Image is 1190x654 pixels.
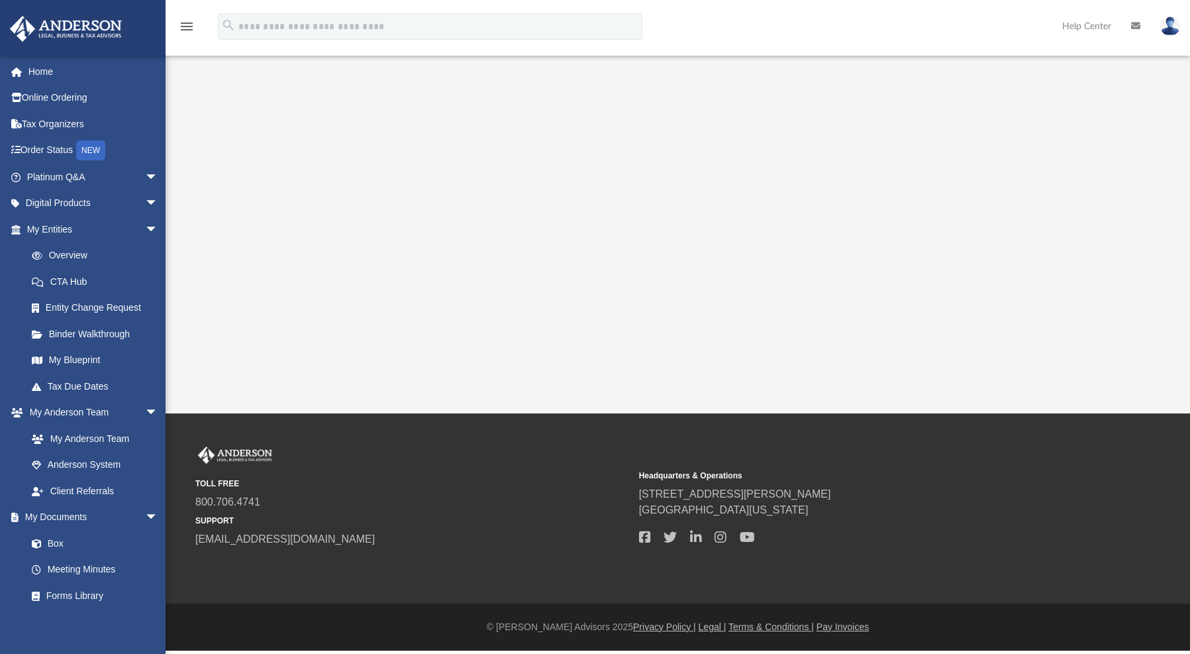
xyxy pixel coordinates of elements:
a: Overview [19,243,178,269]
a: My Anderson Teamarrow_drop_down [9,400,172,426]
a: Client Referrals [19,478,172,504]
a: Anderson System [19,452,172,478]
img: Anderson Advisors Platinum Portal [6,16,126,42]
a: menu [179,25,195,34]
a: My Anderson Team [19,425,165,452]
a: My Documentsarrow_drop_down [9,504,172,531]
a: Order StatusNEW [9,137,178,164]
i: menu [179,19,195,34]
span: arrow_drop_down [145,164,172,191]
span: arrow_drop_down [145,400,172,427]
a: Home [9,58,178,85]
a: [GEOGRAPHIC_DATA][US_STATE] [639,504,809,516]
a: Digital Productsarrow_drop_down [9,190,178,217]
a: Forms Library [19,582,165,609]
small: Headquarters & Operations [639,470,1073,482]
span: arrow_drop_down [145,190,172,217]
a: [EMAIL_ADDRESS][DOMAIN_NAME] [195,533,375,545]
a: Notarize [19,609,172,635]
a: [STREET_ADDRESS][PERSON_NAME] [639,488,831,500]
a: My Blueprint [19,347,172,374]
span: arrow_drop_down [145,504,172,531]
img: Anderson Advisors Platinum Portal [195,447,275,464]
a: Pay Invoices [817,622,869,632]
a: Meeting Minutes [19,557,172,583]
a: Privacy Policy | [633,622,696,632]
a: Online Ordering [9,85,178,111]
a: CTA Hub [19,268,178,295]
i: search [221,18,236,32]
div: © [PERSON_NAME] Advisors 2025 [166,620,1190,634]
a: Box [19,530,165,557]
a: Terms & Conditions | [728,622,814,632]
small: TOLL FREE [195,478,630,490]
a: Legal | [699,622,726,632]
a: Binder Walkthrough [19,321,178,347]
small: SUPPORT [195,515,630,527]
span: arrow_drop_down [145,216,172,243]
img: User Pic [1160,17,1180,36]
a: Tax Due Dates [19,373,178,400]
div: NEW [76,140,105,160]
a: 800.706.4741 [195,496,260,508]
a: Tax Organizers [9,111,178,137]
a: Platinum Q&Aarrow_drop_down [9,164,178,190]
a: Entity Change Request [19,295,178,321]
a: My Entitiesarrow_drop_down [9,216,178,243]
